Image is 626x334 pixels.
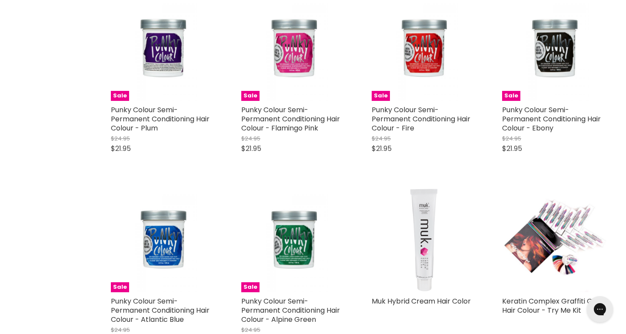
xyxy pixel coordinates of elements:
[111,105,210,133] a: Punky Colour Semi-Permanent Conditioning Hair Colour - Plum
[111,91,129,101] span: Sale
[583,293,617,325] iframe: Gorgias live chat messenger
[372,144,392,154] span: $21.95
[502,296,606,315] a: Keratin Complex Graffiti Glam Hair Colour - Try Me Kit
[372,134,391,143] span: $24.95
[111,144,131,154] span: $21.95
[502,105,601,133] a: Punky Colour Semi-Permanent Conditioning Hair Colour - Ebony
[380,188,467,292] img: Muk Hybrid Cream Hair Color
[241,144,261,154] span: $21.95
[241,134,260,143] span: $24.95
[372,188,476,292] a: Muk Hybrid Cream Hair Color
[129,188,197,292] img: Punky Colour Semi-Permanent Conditioning Hair Colour - Atlantic Blue
[111,282,129,292] span: Sale
[372,296,471,306] a: Muk Hybrid Cream Hair Color
[502,134,521,143] span: $24.95
[111,326,130,334] span: $24.95
[241,326,260,334] span: $24.95
[502,144,522,154] span: $21.95
[111,296,210,324] a: Punky Colour Semi-Permanent Conditioning Hair Colour - Atlantic Blue
[241,282,260,292] span: Sale
[502,188,606,292] img: Keratin Complex Graffiti Glam Hair Colour - Try Me Kit
[241,105,340,133] a: Punky Colour Semi-Permanent Conditioning Hair Colour - Flamingo Pink
[372,105,470,133] a: Punky Colour Semi-Permanent Conditioning Hair Colour - Fire
[372,91,390,101] span: Sale
[241,296,340,324] a: Punky Colour Semi-Permanent Conditioning Hair Colour - Alpine Green
[241,91,260,101] span: Sale
[259,188,328,292] img: Punky Colour Semi-Permanent Conditioning Hair Colour - Alpine Green
[502,91,520,101] span: Sale
[241,188,346,292] a: Punky Colour Semi-Permanent Conditioning Hair Colour - Alpine GreenSale
[111,188,215,292] a: Punky Colour Semi-Permanent Conditioning Hair Colour - Atlantic BlueSale
[111,134,130,143] span: $24.95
